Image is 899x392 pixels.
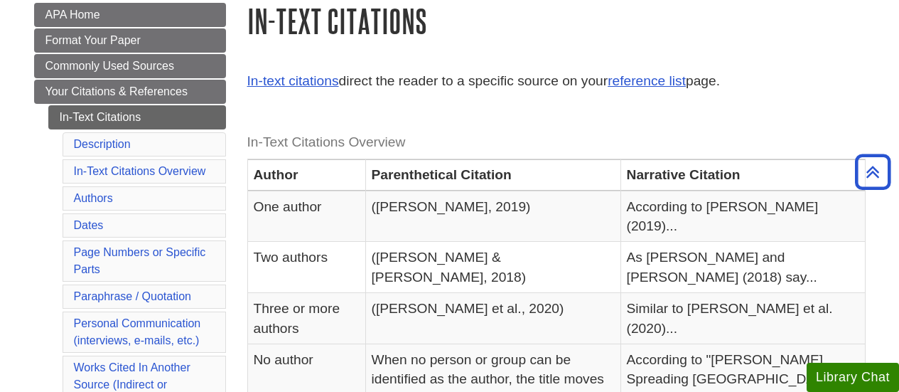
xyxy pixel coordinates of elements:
th: Author [247,159,365,191]
button: Library Chat [807,363,899,392]
a: Commonly Used Sources [34,54,226,78]
a: Page Numbers or Specific Parts [74,246,206,275]
a: In-Text Citations Overview [74,165,206,177]
a: reference list [608,73,686,88]
td: Two authors [247,242,365,293]
span: APA Home [45,9,100,21]
td: Similar to [PERSON_NAME] et al. (2020)... [620,293,865,344]
a: In-text citations [247,73,339,88]
a: In-Text Citations [48,105,226,129]
a: Personal Communication(interviews, e-mails, etc.) [74,317,201,346]
td: ([PERSON_NAME], 2019) [365,191,620,242]
a: Paraphrase / Quotation [74,290,191,302]
a: APA Home [34,3,226,27]
a: Authors [74,192,113,204]
td: As [PERSON_NAME] and [PERSON_NAME] (2018) say... [620,242,865,293]
td: According to [PERSON_NAME] (2019)... [620,191,865,242]
h1: In-Text Citations [247,3,866,39]
a: Your Citations & References [34,80,226,104]
th: Narrative Citation [620,159,865,191]
a: Description [74,138,131,150]
td: Three or more authors [247,293,365,344]
a: Dates [74,219,104,231]
caption: In-Text Citations Overview [247,127,866,159]
td: ([PERSON_NAME] & [PERSON_NAME], 2018) [365,242,620,293]
span: Format Your Paper [45,34,141,46]
a: Format Your Paper [34,28,226,53]
td: One author [247,191,365,242]
span: Commonly Used Sources [45,60,174,72]
td: ([PERSON_NAME] et al., 2020) [365,293,620,344]
p: direct the reader to a specific source on your page. [247,71,866,92]
span: Your Citations & References [45,85,188,97]
th: Parenthetical Citation [365,159,620,191]
a: Back to Top [850,162,895,181]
